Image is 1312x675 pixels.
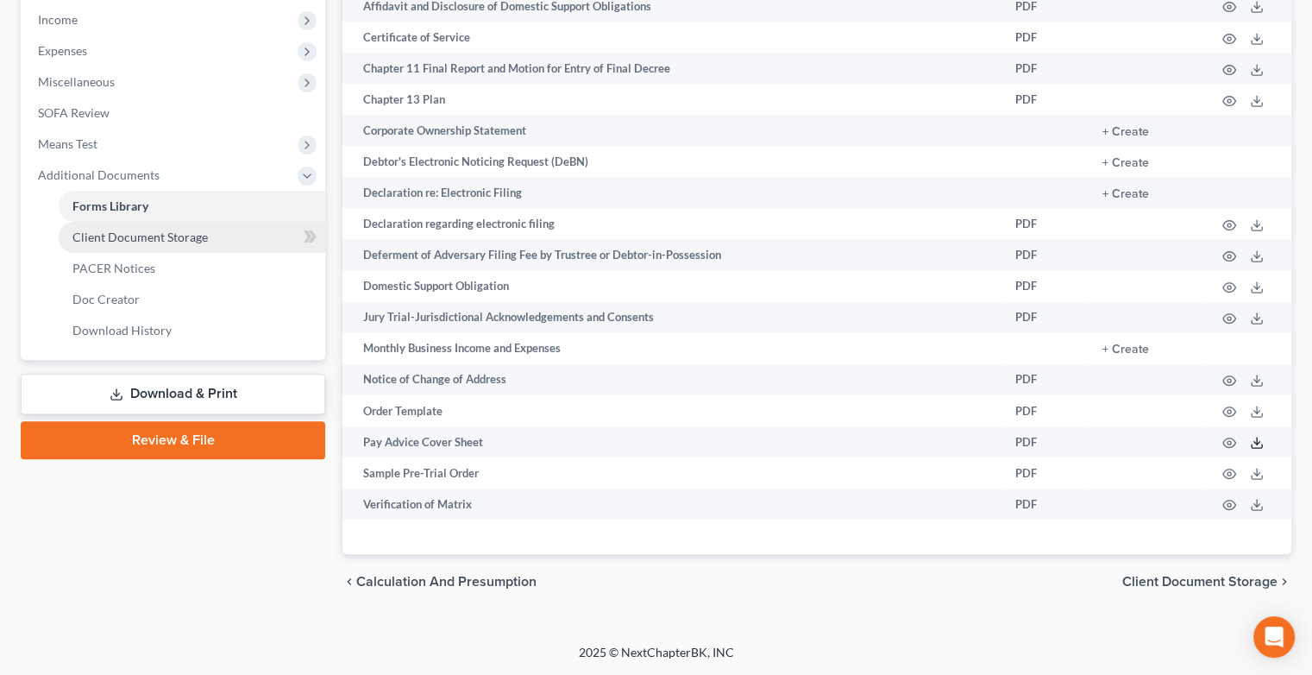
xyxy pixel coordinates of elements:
td: Declaration re: Electronic Filing [342,177,1001,208]
td: PDF [1001,271,1089,302]
i: chevron_right [1277,575,1291,589]
span: Client Document Storage [1122,575,1277,589]
span: Doc Creator [72,292,140,306]
a: Download History [59,315,325,346]
td: Jury Trial-Jurisdictional Acknowledgements and Consents [342,302,1001,333]
td: Sample Pre-Trial Order [342,457,1001,489]
td: Declaration regarding electronic filing [342,208,1001,239]
div: 2025 © NextChapterBK, INC [165,644,1148,675]
td: Chapter 11 Final Report and Motion for Entry of Final Decree [342,53,1001,84]
span: Download History [72,323,172,337]
span: Income [38,12,78,27]
span: Expenses [38,43,87,58]
button: Client Document Storage chevron_right [1122,575,1291,589]
td: PDF [1001,53,1089,84]
a: Download & Print [21,374,325,414]
td: Domestic Support Obligation [342,271,1001,302]
a: Review & File [21,421,325,459]
td: Certificate of Service [342,22,1001,53]
span: PACER Notices [72,261,155,275]
td: PDF [1001,208,1089,239]
td: PDF [1001,426,1089,457]
td: Debtor's Electronic Noticing Request (DeBN) [342,146,1001,177]
a: Doc Creator [59,284,325,315]
button: chevron_left Calculation and Presumption [342,575,537,589]
div: Open Intercom Messenger [1253,616,1295,658]
button: + Create [1102,157,1149,169]
td: PDF [1001,302,1089,333]
td: Chapter 13 Plan [342,84,1001,115]
td: PDF [1001,22,1089,53]
td: Pay Advice Cover Sheet [342,426,1001,457]
a: SOFA Review [24,98,325,129]
i: chevron_left [342,575,356,589]
span: SOFA Review [38,105,110,120]
td: PDF [1001,489,1089,520]
td: Order Template [342,395,1001,426]
td: PDF [1001,395,1089,426]
span: Miscellaneous [38,74,115,89]
td: Monthly Business Income and Expenses [342,333,1001,364]
span: Means Test [38,136,97,151]
td: PDF [1001,239,1089,270]
td: PDF [1001,364,1089,395]
a: Forms Library [59,191,325,222]
span: Calculation and Presumption [356,575,537,589]
a: PACER Notices [59,253,325,284]
span: Client Document Storage [72,230,208,244]
button: + Create [1102,126,1149,138]
button: + Create [1102,188,1149,200]
td: Notice of Change of Address [342,364,1001,395]
td: Deferment of Adversary Filing Fee by Trustree or Debtor-in-Possession [342,239,1001,270]
td: Corporate Ownership Statement [342,115,1001,146]
span: Forms Library [72,199,148,213]
td: PDF [1001,84,1089,115]
td: Verification of Matrix [342,489,1001,520]
td: PDF [1001,457,1089,489]
button: + Create [1102,344,1149,356]
a: Client Document Storage [59,222,325,253]
span: Additional Documents [38,167,160,182]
